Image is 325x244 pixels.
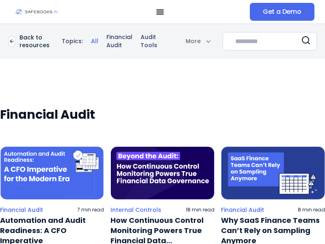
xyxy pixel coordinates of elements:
a: Back to resources [8,34,54,48]
img: a calendar with the words saas finance teams can't rely on sampling anymore [221,146,325,200]
a: Internal Controls [110,206,161,213]
p: 7 min read [77,207,104,213]
a: Audit Tools [141,33,157,49]
span: Get a Demo [263,8,301,16]
button: Menu Toggle [156,8,164,16]
p: 8 min read [298,207,325,213]
img: a purple background with the words beyond the audii how continuous control monitoring powers true [110,146,214,200]
p: 18 min read [186,207,214,213]
p: Topics: [62,37,83,46]
nav: Menu [70,8,250,16]
div: More [175,37,210,45]
a: All [91,37,98,46]
a: Financial Audit [106,33,132,49]
p: Back to resources [19,34,54,48]
a: Financial Audit [221,206,264,213]
a: Get a Demo [250,3,314,21]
